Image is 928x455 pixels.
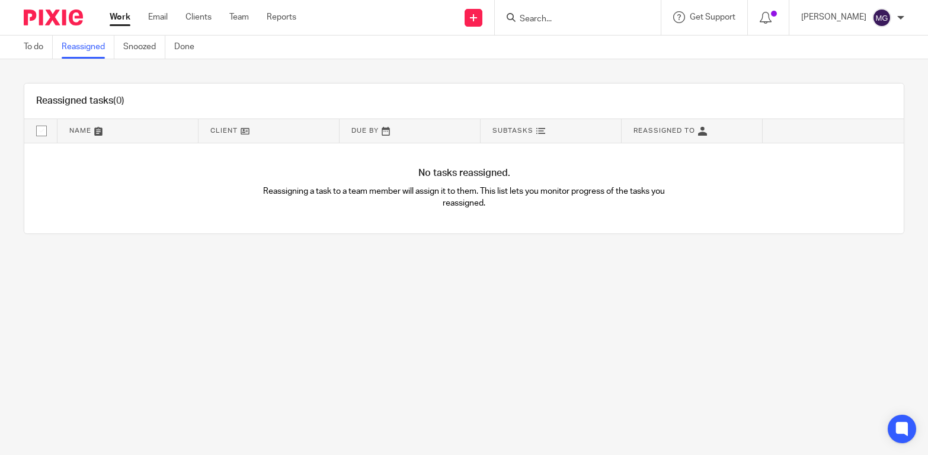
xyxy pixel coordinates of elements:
[185,11,212,23] a: Clients
[123,36,165,59] a: Snoozed
[174,36,203,59] a: Done
[62,36,114,59] a: Reassigned
[229,11,249,23] a: Team
[801,11,866,23] p: [PERSON_NAME]
[492,127,533,134] span: Subtasks
[113,96,124,105] span: (0)
[872,8,891,27] img: svg%3E
[24,36,53,59] a: To do
[690,13,735,21] span: Get Support
[36,95,124,107] h1: Reassigned tasks
[267,11,296,23] a: Reports
[24,167,904,180] h4: No tasks reassigned.
[148,11,168,23] a: Email
[110,11,130,23] a: Work
[244,185,684,210] p: Reassigning a task to a team member will assign it to them. This list lets you monitor progress o...
[24,9,83,25] img: Pixie
[519,14,625,25] input: Search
